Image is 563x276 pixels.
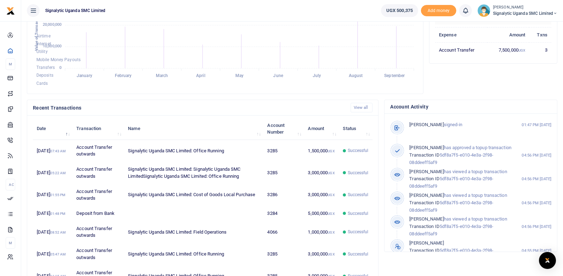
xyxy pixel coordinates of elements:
li: M [6,237,15,249]
a: UGX 500,375 [381,4,418,17]
small: 04:56 PM [DATE] [522,176,551,182]
small: UGX [328,252,334,256]
small: 04:56 PM [DATE] [522,200,551,206]
tspan: 0 [59,65,61,70]
td: 1,500,000 [304,140,339,162]
th: Txns [529,27,551,42]
span: Transaction ID [409,224,439,229]
span: Cards [36,81,48,86]
td: Account Transfer outwards [72,221,124,243]
td: 3 [529,42,551,57]
td: Account Transfer outwards [72,162,124,184]
span: UGX 500,375 [386,7,413,14]
img: profile-user [477,4,490,17]
tspan: May [235,74,244,78]
div: Open Intercom Messenger [539,252,556,269]
tspan: April [196,74,205,78]
span: Successful [348,210,369,217]
small: UGX [328,193,334,197]
span: [PERSON_NAME] [409,122,444,127]
td: [DATE] [33,206,72,221]
span: Successful [348,229,369,235]
a: View all [351,103,373,112]
td: 4066 [263,221,304,243]
span: Add money [421,5,456,17]
td: 3285 [263,162,304,184]
h4: Recent Transactions [33,104,345,112]
td: Signalytic Uganda SMC Limited: Signalytic Uganda SMC LimitedSignalytic Uganda SMC Limited: Office... [124,162,263,184]
th: Account Number: activate to sort column ascending [263,118,304,140]
li: Toup your wallet [421,5,456,17]
tspan: January [77,74,92,78]
td: 3286 [263,184,304,206]
small: 07:43 AM [50,149,66,153]
a: logo-small logo-large logo-large [6,8,15,13]
tspan: July [313,74,321,78]
li: Ac [6,179,15,190]
p: signed-in [409,121,516,129]
tspan: 10,000,000 [43,44,61,48]
li: M [6,58,15,70]
th: Name: activate to sort column ascending [124,118,263,140]
span: Utility [36,49,48,54]
th: Status: activate to sort column ascending [339,118,373,140]
small: 01:48 PM [50,212,66,216]
td: [DATE] [33,221,72,243]
small: [PERSON_NAME] [493,5,557,11]
p: has approved a topup transaction 5df8a7f5-e010-4e3a-2f98-08ddeeff5af9 [409,144,516,166]
th: Amount [487,27,529,42]
li: Wallet ballance [378,4,421,17]
p: has viewed a topup transaction 5df8a7f5-e010-4e3a-2f98-08ddeeff5af9 [409,168,516,190]
span: Airtime [36,34,51,39]
span: [PERSON_NAME] [409,193,444,198]
td: Account Transfer outwards [72,140,124,162]
p: 5df8a7f5-e010-4e3a-2f98-08ddeeff5af9 [409,240,516,262]
small: 01:55 PM [50,193,66,197]
td: 3,000,000 [304,243,339,265]
a: Add money [421,7,456,13]
p: has viewed a topup transaction 5df8a7f5-e010-4e3a-2f98-08ddeeff5af9 [409,192,516,214]
span: Transaction ID [409,248,439,253]
span: Successful [348,170,369,176]
span: Successful [348,192,369,198]
tspan: August [349,74,363,78]
td: Account Transfer outwards [72,243,124,265]
th: Expense [435,27,488,42]
span: [PERSON_NAME] [409,145,444,150]
td: [DATE] [33,140,72,162]
td: Signalytic Uganda SMC Limited: Office Running [124,140,263,162]
th: Amount: activate to sort column ascending [304,118,339,140]
span: Deposits [36,73,53,78]
span: Mobile Money Payouts [36,57,81,62]
span: Transaction ID [409,176,439,181]
tspan: February [115,74,132,78]
td: Signalytic Uganda SMC Limited: Office Running [124,243,263,265]
td: 3,000,000 [304,184,339,206]
span: Signalytic Uganda SMC Limited [42,7,108,14]
span: Internet [36,41,51,46]
tspan: March [156,74,168,78]
th: Date: activate to sort column descending [33,118,72,140]
img: logo-small [6,7,15,15]
small: 05:22 AM [50,171,66,175]
span: Transfers [36,65,55,70]
td: [DATE] [33,243,72,265]
small: 04:55 PM [DATE] [522,248,551,254]
small: UGX [328,171,334,175]
td: 3285 [263,243,304,265]
tspan: June [273,74,283,78]
span: Signalytic Uganda SMC Limited [493,10,557,17]
td: 3285 [263,140,304,162]
small: 08:52 AM [50,230,66,234]
small: UGX [328,149,334,153]
small: UGX [328,212,334,216]
td: 3284 [263,206,304,221]
small: UGX [518,48,525,52]
td: 5,000,000 [304,206,339,221]
td: 7,500,000 [487,42,529,57]
td: Deposit from Bank [72,206,124,221]
span: Successful [348,147,369,154]
td: Account Transfer outwards [72,184,124,206]
td: [DATE] [33,162,72,184]
span: [PERSON_NAME] [409,216,444,222]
